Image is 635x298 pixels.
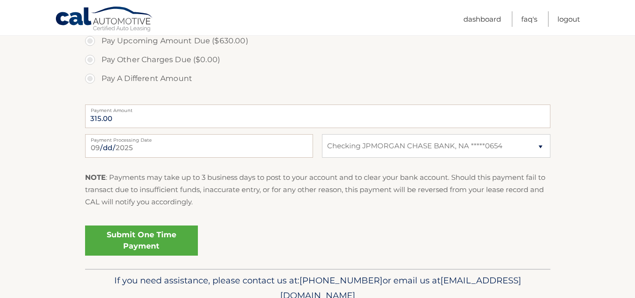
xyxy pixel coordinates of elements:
label: Payment Amount [85,105,550,112]
input: Payment Date [85,134,313,158]
a: Logout [557,11,580,27]
label: Payment Processing Date [85,134,313,142]
a: FAQ's [521,11,537,27]
p: : Payments may take up to 3 business days to post to your account and to clear your bank account.... [85,171,550,209]
label: Pay Upcoming Amount Due ($630.00) [85,32,550,50]
a: Cal Automotive [55,6,154,33]
strong: NOTE [85,173,106,182]
a: Dashboard [463,11,501,27]
span: [PHONE_NUMBER] [299,275,383,286]
label: Pay Other Charges Due ($0.00) [85,50,550,69]
input: Payment Amount [85,105,550,128]
a: Submit One Time Payment [85,226,198,256]
label: Pay A Different Amount [85,69,550,88]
